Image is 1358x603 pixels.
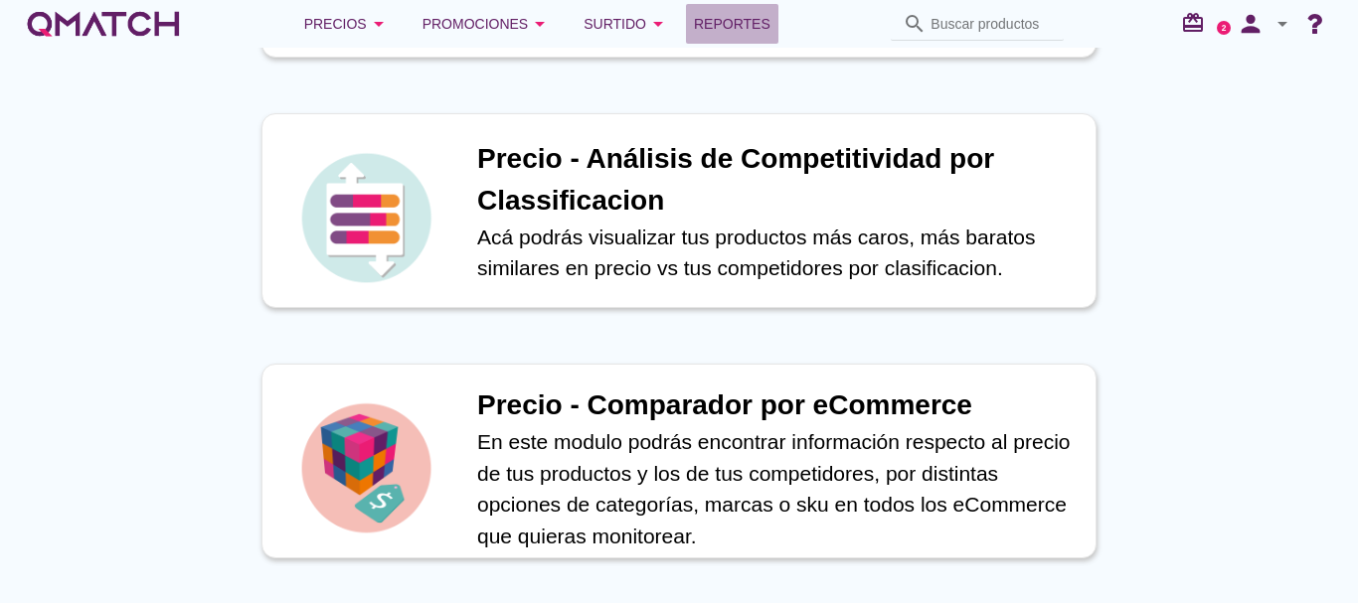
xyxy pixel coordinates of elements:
div: Surtido [584,12,670,36]
a: 2 [1217,21,1231,35]
p: Acá podrás visualizar tus productos más caros, más baratos similares en precio vs tus competidore... [477,222,1076,284]
i: arrow_drop_down [367,12,391,36]
i: person [1231,10,1271,38]
i: arrow_drop_down [528,12,552,36]
div: Precios [304,12,391,36]
text: 2 [1222,23,1227,32]
i: arrow_drop_down [1271,12,1294,36]
i: search [903,12,927,36]
button: Promociones [407,4,569,44]
a: iconPrecio - Análisis de Competitividad por ClassificacionAcá podrás visualizar tus productos más... [234,113,1124,308]
span: Reportes [694,12,770,36]
a: iconPrecio - Comparador por eCommerceEn este modulo podrás encontrar información respecto al prec... [234,364,1124,558]
a: Reportes [686,4,778,44]
img: icon [296,148,435,287]
p: En este modulo podrás encontrar información respecto al precio de tus productos y los de tus comp... [477,426,1076,551]
h1: Precio - Análisis de Competitividad por Classificacion [477,138,1076,222]
i: redeem [1181,11,1213,35]
button: Precios [288,4,407,44]
i: arrow_drop_down [646,12,670,36]
div: Promociones [423,12,553,36]
img: icon [296,398,435,537]
a: white-qmatch-logo [24,4,183,44]
button: Surtido [568,4,686,44]
h1: Precio - Comparador por eCommerce [477,384,1076,426]
input: Buscar productos [931,8,1052,40]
